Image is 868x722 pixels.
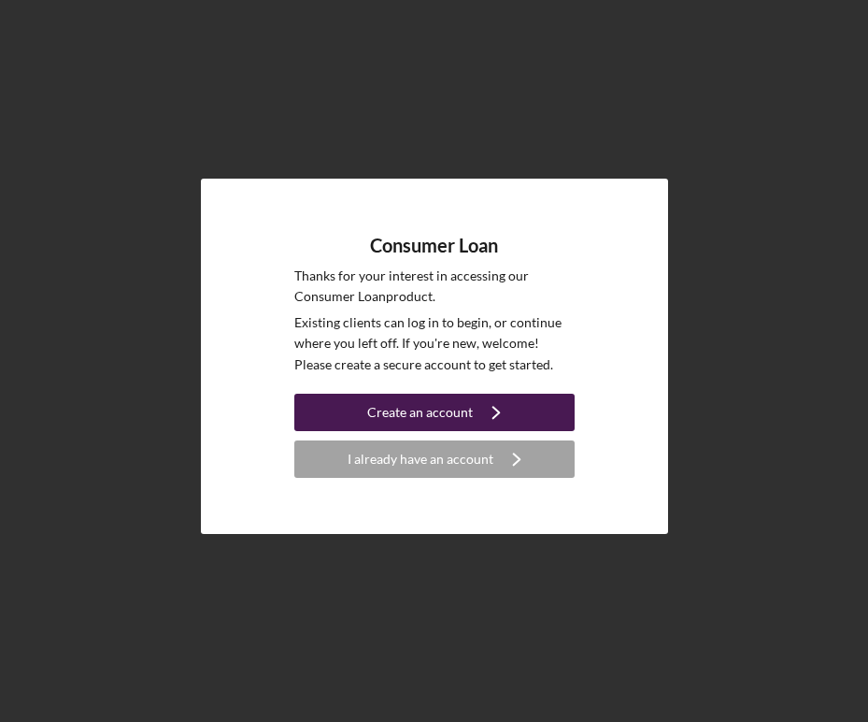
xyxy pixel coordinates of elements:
[294,312,575,375] p: Existing clients can log in to begin, or continue where you left off. If you're new, welcome! Ple...
[370,235,498,256] h4: Consumer Loan
[294,440,575,478] button: I already have an account
[294,394,575,436] a: Create an account
[294,266,575,308] p: Thanks for your interest in accessing our Consumer Loan product.
[367,394,473,431] div: Create an account
[294,394,575,431] button: Create an account
[348,440,493,478] div: I already have an account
